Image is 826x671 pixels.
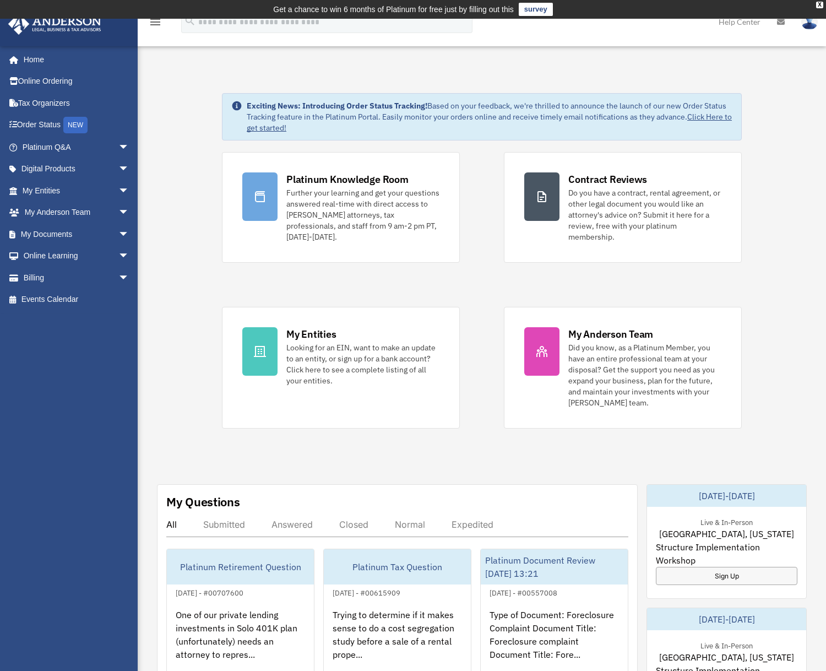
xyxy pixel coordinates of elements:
[222,307,460,429] a: My Entities Looking for an EIN, want to make an update to an entity, or sign up for a bank accoun...
[656,540,797,567] span: Structure Implementation Workshop
[118,158,140,181] span: arrow_drop_down
[8,114,146,137] a: Order StatusNEW
[8,92,146,114] a: Tax Organizers
[656,567,797,585] a: Sign Up
[324,549,471,585] div: Platinum Tax Question
[568,172,647,186] div: Contract Reviews
[8,71,146,93] a: Online Ordering
[324,586,409,598] div: [DATE] - #00615909
[286,172,409,186] div: Platinum Knowledge Room
[519,3,553,16] a: survey
[166,519,177,530] div: All
[8,289,146,311] a: Events Calendar
[339,519,368,530] div: Closed
[481,586,566,598] div: [DATE] - #00557008
[286,187,439,242] div: Further your learning and get your questions answered real-time with direct access to [PERSON_NAM...
[118,202,140,224] span: arrow_drop_down
[568,187,721,242] div: Do you have a contract, rental agreement, or other legal document you would like an attorney's ad...
[118,223,140,246] span: arrow_drop_down
[203,519,245,530] div: Submitted
[504,307,742,429] a: My Anderson Team Did you know, as a Platinum Member, you have an entire professional team at your...
[659,651,794,664] span: [GEOGRAPHIC_DATA], [US_STATE]
[481,549,628,585] div: Platinum Document Review [DATE] 13:21
[5,13,105,35] img: Anderson Advisors Platinum Portal
[8,180,146,202] a: My Entitiesarrow_drop_down
[118,136,140,159] span: arrow_drop_down
[816,2,823,8] div: close
[271,519,313,530] div: Answered
[286,342,439,386] div: Looking for an EIN, want to make an update to an entity, or sign up for a bank account? Click her...
[149,19,162,29] a: menu
[8,245,146,267] a: Online Learningarrow_drop_down
[647,485,806,507] div: [DATE]-[DATE]
[167,586,252,598] div: [DATE] - #00707600
[452,519,493,530] div: Expedited
[692,516,762,527] div: Live & In-Person
[273,3,514,16] div: Get a chance to win 6 months of Platinum for free just by filling out this
[395,519,425,530] div: Normal
[8,223,146,245] a: My Documentsarrow_drop_down
[8,136,146,158] a: Platinum Q&Aarrow_drop_down
[659,527,794,540] span: [GEOGRAPHIC_DATA], [US_STATE]
[247,101,427,111] strong: Exciting News: Introducing Order Status Tracking!
[167,549,314,585] div: Platinum Retirement Question
[118,245,140,268] span: arrow_drop_down
[568,327,653,341] div: My Anderson Team
[647,608,806,630] div: [DATE]-[DATE]
[692,639,762,651] div: Live & In-Person
[247,100,732,133] div: Based on your feedback, we're thrilled to announce the launch of our new Order Status Tracking fe...
[801,14,818,30] img: User Pic
[184,15,196,27] i: search
[8,267,146,289] a: Billingarrow_drop_down
[247,112,732,133] a: Click Here to get started!
[8,48,140,71] a: Home
[118,180,140,202] span: arrow_drop_down
[8,158,146,180] a: Digital Productsarrow_drop_down
[63,117,88,133] div: NEW
[8,202,146,224] a: My Anderson Teamarrow_drop_down
[166,494,240,510] div: My Questions
[118,267,140,289] span: arrow_drop_down
[149,15,162,29] i: menu
[568,342,721,408] div: Did you know, as a Platinum Member, you have an entire professional team at your disposal? Get th...
[286,327,336,341] div: My Entities
[504,152,742,263] a: Contract Reviews Do you have a contract, rental agreement, or other legal document you would like...
[222,152,460,263] a: Platinum Knowledge Room Further your learning and get your questions answered real-time with dire...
